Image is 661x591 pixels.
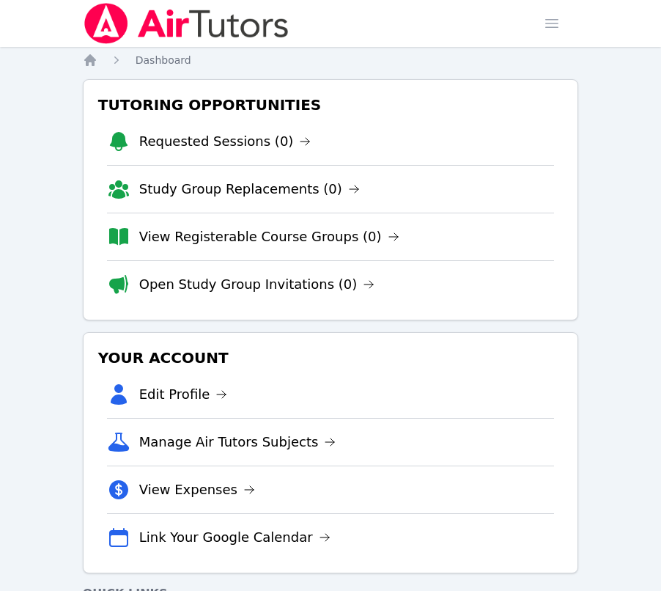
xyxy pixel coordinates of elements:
[139,432,336,452] a: Manage Air Tutors Subjects
[136,54,191,66] span: Dashboard
[95,345,566,371] h3: Your Account
[139,179,360,199] a: Study Group Replacements (0)
[83,53,579,67] nav: Breadcrumb
[139,384,228,405] a: Edit Profile
[139,131,311,152] a: Requested Sessions (0)
[139,274,375,295] a: Open Study Group Invitations (0)
[139,527,330,548] a: Link Your Google Calendar
[136,53,191,67] a: Dashboard
[83,3,290,44] img: Air Tutors
[139,227,399,247] a: View Registerable Course Groups (0)
[139,480,255,500] a: View Expenses
[95,92,566,118] h3: Tutoring Opportunities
